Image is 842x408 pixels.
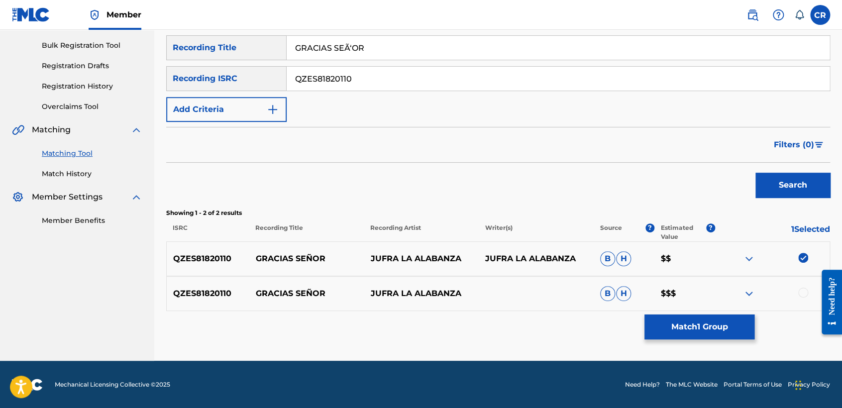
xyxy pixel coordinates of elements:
[89,9,101,21] img: Top Rightsholder
[364,288,479,300] p: JUFRA LA ALABANZA
[42,215,142,226] a: Member Benefits
[42,61,142,71] a: Registration Drafts
[12,124,24,136] img: Matching
[12,379,43,391] img: logo
[42,40,142,51] a: Bulk Registration Tool
[661,223,706,241] p: Estimated Value
[130,191,142,203] img: expand
[645,223,654,232] span: ?
[814,262,842,342] iframe: Resource Center
[42,81,142,92] a: Registration History
[364,253,479,265] p: JUFRA LA ALABANZA
[12,191,24,203] img: Member Settings
[600,286,615,301] span: B
[364,223,479,241] p: Recording Artist
[724,380,782,389] a: Portal Terms of Use
[166,208,830,217] p: Showing 1 - 2 of 2 results
[743,288,755,300] img: expand
[815,142,823,148] img: filter
[625,380,660,389] a: Need Help?
[166,97,287,122] button: Add Criteria
[743,253,755,265] img: expand
[616,286,631,301] span: H
[249,253,364,265] p: GRACIAS SEÑOR
[130,124,142,136] img: expand
[267,103,279,115] img: 9d2ae6d4665cec9f34b9.svg
[768,5,788,25] div: Help
[715,223,830,241] p: 1 Selected
[600,251,615,266] span: B
[167,253,249,265] p: QZES81820110
[479,253,594,265] p: JUFRA LA ALABANZA
[768,132,830,157] button: Filters (0)
[788,380,830,389] a: Privacy Policy
[600,223,622,241] p: Source
[249,288,364,300] p: GRACIAS SEÑOR
[794,10,804,20] div: Notifications
[106,9,141,20] span: Member
[755,173,830,198] button: Search
[746,9,758,21] img: search
[42,102,142,112] a: Overclaims Tool
[654,288,715,300] p: $$$
[706,223,715,232] span: ?
[654,253,715,265] p: $$
[644,314,754,339] button: Match1 Group
[42,169,142,179] a: Match History
[249,223,364,241] p: Recording Title
[32,191,103,203] span: Member Settings
[666,380,718,389] a: The MLC Website
[166,35,830,203] form: Search Form
[795,370,801,400] div: Drag
[55,380,170,389] span: Mechanical Licensing Collective © 2025
[479,223,594,241] p: Writer(s)
[12,7,50,22] img: MLC Logo
[742,5,762,25] a: Public Search
[774,139,814,151] span: Filters ( 0 )
[792,360,842,408] iframe: Chat Widget
[772,9,784,21] img: help
[798,253,808,263] img: deselect
[616,251,631,266] span: H
[810,5,830,25] div: User Menu
[32,124,71,136] span: Matching
[42,148,142,159] a: Matching Tool
[166,223,249,241] p: ISRC
[167,288,249,300] p: QZES81820110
